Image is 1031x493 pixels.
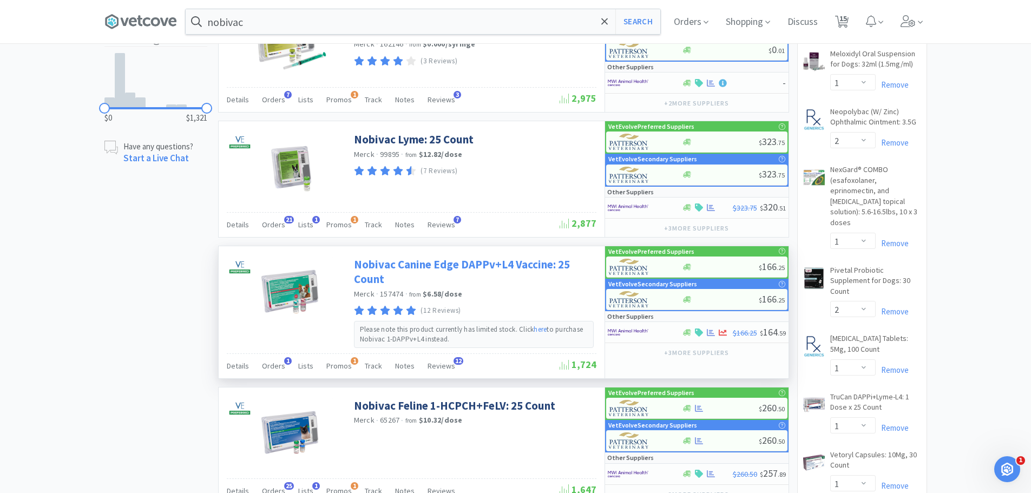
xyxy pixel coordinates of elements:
[607,187,654,197] p: Other Suppliers
[401,416,403,425] span: ·
[783,76,786,89] span: -
[803,336,825,357] img: 466717cf64d748ff8e43ac46eae8e183_369346.jpeg
[354,257,594,287] a: Nobivac Canine Edge DAPPv+L4 Vaccine: 25 Count
[227,95,249,104] span: Details
[733,328,757,338] span: $166.25
[876,137,909,148] a: Remove
[326,361,352,371] span: Promos
[284,357,292,365] span: 1
[607,452,654,463] p: Other Suppliers
[831,18,853,28] a: 15
[759,264,762,272] span: $
[733,469,757,479] span: $260.50
[803,51,825,73] img: 020212c2e8a6492592f1e3b45c508a91_377957.jpeg
[421,305,461,317] p: (12 Reviews)
[830,450,921,475] a: Vetoryl Capsules: 10Mg, 30 Count
[777,405,785,413] span: . 50
[354,149,375,159] a: Merck
[401,149,403,159] span: ·
[609,134,649,150] img: f5e969b455434c6296c6d81ef179fa71_3.png
[227,361,249,371] span: Details
[659,96,734,111] button: +2more suppliers
[354,132,474,147] a: Nobivac Lyme: 25 Count
[326,220,352,229] span: Promos
[777,437,785,445] span: . 50
[560,217,596,229] span: 2,877
[351,216,358,224] span: 1
[380,39,404,49] span: 162146
[608,279,697,289] p: VetEvolve Secondary Suppliers
[454,216,461,224] span: 7
[760,204,763,212] span: $
[760,201,786,213] span: 320
[560,92,596,104] span: 2,975
[607,62,654,72] p: Other Suppliers
[123,152,189,164] a: Start a Live Chat
[876,306,909,317] a: Remove
[360,325,588,344] p: Please note this product currently has limited stock. Click to purchase Nobivac 1-DAPPv+L4 instead.
[354,289,375,299] a: Merck
[608,387,694,398] p: VetEvolve Preferred Suppliers
[608,121,694,132] p: VetEvolve Preferred Suppliers
[760,326,786,338] span: 164
[421,56,457,67] p: (3 Reviews)
[608,200,648,216] img: f6b2451649754179b5b4e0c70c3f7cb0_2.png
[419,415,463,425] strong: $10.32 / dose
[803,452,825,474] img: 1f6a0a1ff45f46ceb83b06e49a4bd9f8_57631.jpeg
[876,238,909,248] a: Remove
[876,481,909,491] a: Remove
[769,43,785,56] span: 0
[876,365,909,375] a: Remove
[608,154,697,164] p: VetEvolve Secondary Suppliers
[609,432,649,449] img: f5e969b455434c6296c6d81ef179fa71_3.png
[405,39,408,49] span: ·
[365,220,382,229] span: Track
[423,39,476,49] strong: $0.000 / syringe
[777,47,785,55] span: . 01
[409,291,421,298] span: from
[609,400,649,416] img: f5e969b455434c6296c6d81ef179fa71_3.png
[376,39,378,49] span: ·
[354,398,555,413] a: Nobivac Feline 1-HCPCH+FeLV: 25 Count
[534,325,547,334] a: here
[830,107,921,132] a: Neopolybac (W/ Zinc) Ophthalmic Ointment: 3.5G
[262,220,285,229] span: Orders
[609,42,649,58] img: f5e969b455434c6296c6d81ef179fa71_3.png
[608,466,648,482] img: f6b2451649754179b5b4e0c70c3f7cb0_2.png
[783,17,822,27] a: Discuss
[104,111,112,124] span: $0
[876,80,909,90] a: Remove
[428,220,455,229] span: Reviews
[380,289,404,299] span: 157474
[298,361,313,371] span: Lists
[351,357,358,365] span: 1
[778,204,786,212] span: . 51
[759,296,762,304] span: $
[245,257,333,327] img: 7f04275a6ba842978f64cbe6d1ae77a5_398738.jpg
[759,402,785,414] span: 260
[454,91,461,98] span: 3
[769,47,772,55] span: $
[609,291,649,307] img: f5e969b455434c6296c6d81ef179fa71_3.png
[608,420,697,430] p: VetEvolve Secondary Suppliers
[351,91,358,98] span: 1
[365,361,382,371] span: Track
[759,171,762,179] span: $
[186,111,207,124] span: $1,321
[284,482,294,490] span: 25
[777,296,785,304] span: . 25
[454,357,463,365] span: 12
[803,267,825,289] img: 1047d7abfa8b4da7a3e484b063e66917_316689.jpeg
[777,139,785,147] span: . 75
[759,437,762,445] span: $
[419,149,463,159] strong: $12.82 / dose
[615,9,660,34] button: Search
[395,220,415,229] span: Notes
[803,394,825,416] img: 8e500c8c758b416fb7586feaf7de9253_475041.jpeg
[994,456,1020,482] iframe: Intercom live chat
[778,470,786,478] span: . 89
[245,132,333,202] img: 5c688bcc037446aeb586e7a1e4dc0c68_398716.jpg
[428,361,455,371] span: Reviews
[830,165,921,233] a: NexGard® COMBO (esafoxolaner, eprinomectin, and [MEDICAL_DATA] topical solution): 5.6-16.5lbs, 10...
[298,95,313,104] span: Lists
